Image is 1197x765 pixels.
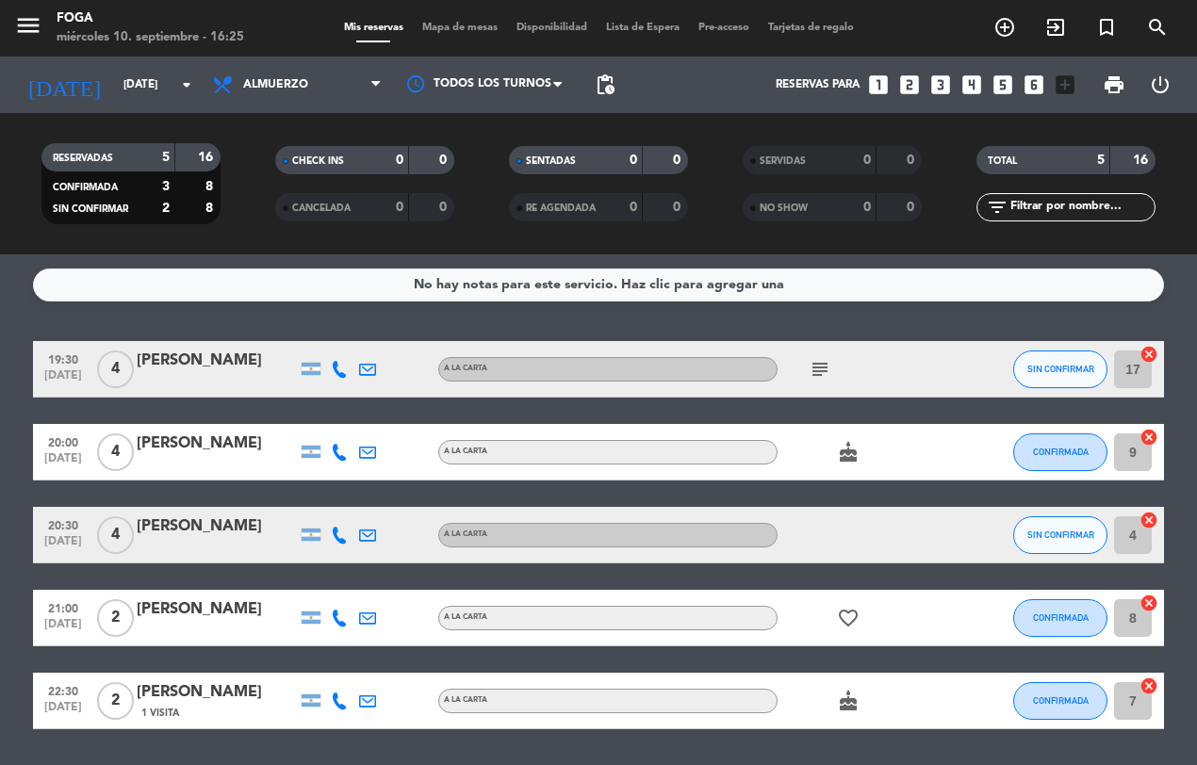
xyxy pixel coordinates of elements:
[14,64,114,106] i: [DATE]
[57,28,244,47] div: miércoles 10. septiembre - 16:25
[243,78,308,91] span: Almuerzo
[444,530,487,538] span: A LA CARTA
[137,431,297,456] div: [PERSON_NAME]
[205,202,217,215] strong: 8
[928,73,953,97] i: looks_3
[1140,511,1158,529] i: cancel
[1137,57,1183,113] div: LOG OUT
[53,204,128,214] span: SIN CONFIRMAR
[507,23,597,33] span: Disponibilidad
[1013,599,1107,637] button: CONFIRMADA
[137,680,297,705] div: [PERSON_NAME]
[630,154,637,167] strong: 0
[162,180,170,193] strong: 3
[335,23,413,33] span: Mis reservas
[1013,433,1107,471] button: CONFIRMADA
[1140,594,1158,612] i: cancel
[760,156,806,166] span: SERVIDAS
[597,23,689,33] span: Lista de Espera
[1140,428,1158,447] i: cancel
[673,201,684,214] strong: 0
[137,514,297,539] div: [PERSON_NAME]
[1044,16,1067,39] i: exit_to_app
[40,679,87,701] span: 22:30
[630,201,637,214] strong: 0
[396,154,403,167] strong: 0
[863,154,871,167] strong: 0
[444,365,487,372] span: A LA CARTA
[413,23,507,33] span: Mapa de mesas
[1033,447,1089,457] span: CONFIRMADA
[40,618,87,640] span: [DATE]
[988,156,1017,166] span: TOTAL
[292,156,344,166] span: CHECK INS
[986,196,1008,219] i: filter_list
[444,613,487,621] span: A LA CARTA
[991,73,1015,97] i: looks_5
[439,201,451,214] strong: 0
[1140,345,1158,364] i: cancel
[40,431,87,452] span: 20:00
[141,706,179,721] span: 1 Visita
[526,156,576,166] span: SENTADAS
[1140,676,1158,695] i: cancel
[1008,197,1155,218] input: Filtrar por nombre...
[1097,154,1105,167] strong: 5
[97,682,134,720] span: 2
[53,154,113,163] span: RESERVADAS
[439,154,451,167] strong: 0
[1146,16,1169,39] i: search
[162,151,170,164] strong: 5
[414,274,784,296] div: No hay notas para este servicio. Haz clic para agregar una
[809,358,831,381] i: subject
[1095,16,1118,39] i: turned_in_not
[40,452,87,474] span: [DATE]
[863,201,871,214] strong: 0
[837,607,860,629] i: favorite_border
[837,690,860,712] i: cake
[444,448,487,455] span: A LA CARTA
[40,701,87,723] span: [DATE]
[1149,73,1172,96] i: power_settings_new
[1133,154,1152,167] strong: 16
[907,201,918,214] strong: 0
[1013,350,1107,388] button: SIN CONFIRMAR
[14,11,42,46] button: menu
[673,154,684,167] strong: 0
[1053,73,1077,97] i: add_box
[897,73,922,97] i: looks_two
[137,597,297,622] div: [PERSON_NAME]
[40,535,87,557] span: [DATE]
[57,9,244,28] div: FOGA
[40,348,87,369] span: 19:30
[907,154,918,167] strong: 0
[14,11,42,40] i: menu
[689,23,759,33] span: Pre-acceso
[292,203,351,213] span: CANCELADA
[97,350,134,388] span: 4
[959,73,984,97] i: looks_4
[526,203,596,213] span: RE AGENDADA
[97,599,134,637] span: 2
[1033,612,1089,623] span: CONFIRMADA
[40,513,87,535] span: 20:30
[40,369,87,391] span: [DATE]
[40,596,87,618] span: 21:00
[866,73,891,97] i: looks_one
[993,16,1016,39] i: add_circle_outline
[175,73,198,96] i: arrow_drop_down
[1027,364,1094,374] span: SIN CONFIRMAR
[162,202,170,215] strong: 2
[837,441,860,464] i: cake
[776,78,860,91] span: Reservas para
[205,180,217,193] strong: 8
[1013,682,1107,720] button: CONFIRMADA
[1027,529,1094,540] span: SIN CONFIRMAR
[1033,695,1089,706] span: CONFIRMADA
[396,201,403,214] strong: 0
[198,151,217,164] strong: 16
[759,23,863,33] span: Tarjetas de regalo
[1022,73,1046,97] i: looks_6
[97,433,134,471] span: 4
[444,696,487,704] span: A LA CARTA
